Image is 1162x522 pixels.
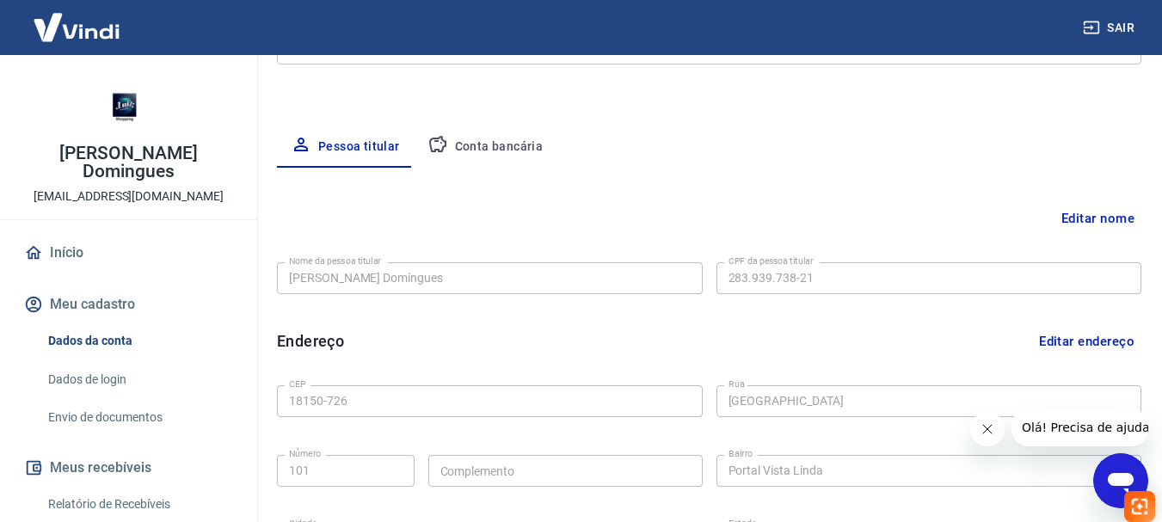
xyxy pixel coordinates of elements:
a: Envio de documentos [41,400,237,435]
img: 3391e960-2d86-4644-bbee-f77b44da652a.jpeg [95,69,163,138]
p: [EMAIL_ADDRESS][DOMAIN_NAME] [34,187,224,206]
button: Sair [1079,12,1141,44]
a: Dados de login [41,362,237,397]
label: CEP [289,378,305,390]
label: CPF da pessoa titular [729,255,814,267]
button: Pessoa titular [277,126,414,168]
iframe: Fechar mensagem [970,412,1005,446]
button: Editar endereço [1032,325,1141,358]
button: Editar nome [1054,202,1141,235]
h6: Endereço [277,329,344,353]
p: [PERSON_NAME] Domingues [14,144,243,181]
span: Olá! Precisa de ajuda? [10,12,144,26]
label: Bairro [729,447,753,460]
label: Rua [729,378,745,390]
button: Conta bancária [414,126,557,168]
iframe: Botão para abrir a janela de mensagens [1093,453,1148,508]
iframe: Mensagem da empresa [1011,408,1148,446]
a: Relatório de Recebíveis [41,487,237,522]
img: Vindi [21,1,132,53]
button: Meus recebíveis [21,449,237,487]
label: Número [289,447,321,460]
a: Dados da conta [41,323,237,359]
button: Meu cadastro [21,286,237,323]
label: Nome da pessoa titular [289,255,381,267]
a: Início [21,234,237,272]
